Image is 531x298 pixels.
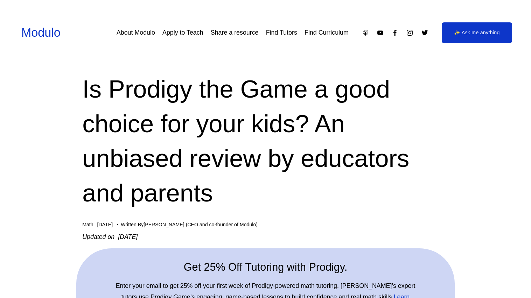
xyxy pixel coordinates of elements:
a: Share a resource [211,27,259,39]
a: Instagram [406,29,413,36]
em: Updated on [DATE] [82,233,138,240]
a: [PERSON_NAME] (CEO and co-founder of Modulo) [144,222,258,227]
a: ✨ Ask me anything [442,22,512,43]
a: YouTube [377,29,384,36]
h2: Get 25% Off Tutoring with Prodigy. [114,260,417,275]
a: Facebook [391,29,399,36]
a: Find Curriculum [305,27,349,39]
a: Apple Podcasts [362,29,369,36]
a: Apply to Teach [162,27,203,39]
a: About Modulo [117,27,155,39]
a: Twitter [421,29,428,36]
a: Find Tutors [266,27,297,39]
a: Math [82,222,93,227]
span: [DATE] [97,222,113,227]
a: Modulo [21,26,61,39]
div: Written By [121,222,258,228]
h1: Is Prodigy the Game a good choice for your kids? An unbiased review by educators and parents [82,72,449,210]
